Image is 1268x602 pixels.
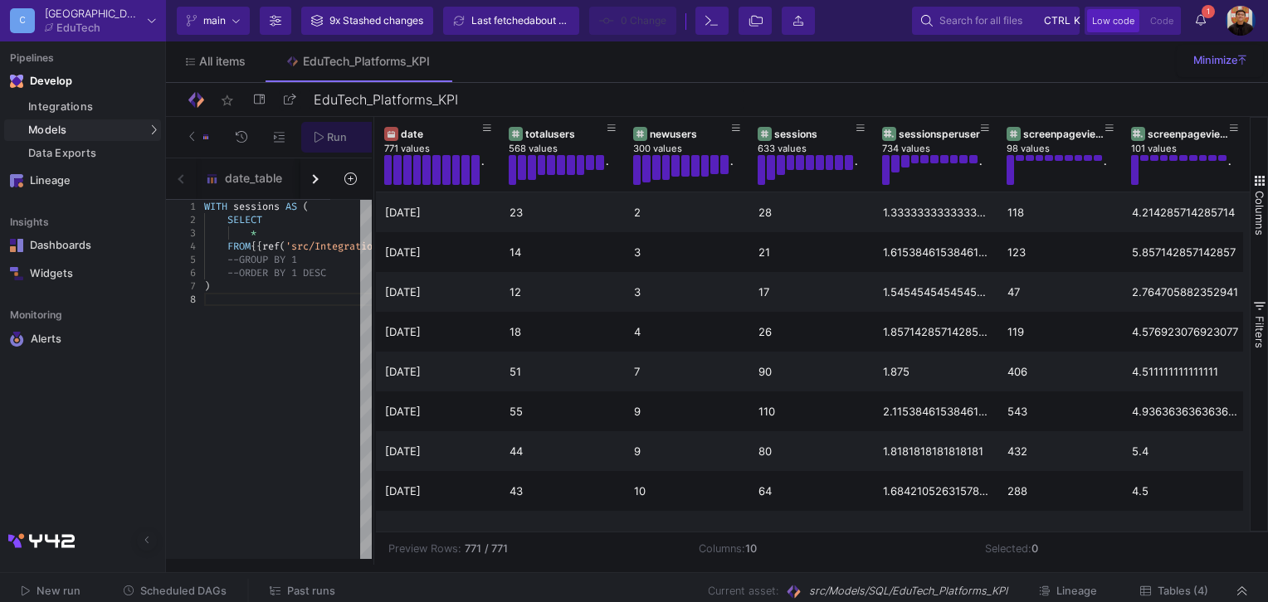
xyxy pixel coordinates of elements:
[28,100,157,114] div: Integrations
[758,193,865,232] div: 28
[1132,432,1238,471] div: 5.4
[10,75,23,88] img: Navigation icon
[285,200,297,213] span: AS
[4,96,161,118] a: Integrations
[1132,193,1238,232] div: 4.214285714285714
[204,200,227,213] span: WITH
[855,155,857,185] div: .
[758,313,865,352] div: 26
[1039,11,1070,31] button: ctrlk
[634,193,740,232] div: 2
[1186,7,1216,35] button: 1
[939,8,1022,33] span: Search for all files
[634,512,740,551] div: 11
[883,512,989,551] div: 1.7843137254901962
[634,233,740,272] div: 3
[883,233,989,272] div: 1.6153846153846154
[485,541,508,556] b: / 771
[206,172,285,185] div: date_table
[758,233,865,272] div: 21
[883,193,989,232] div: 1.3333333333333333
[1007,193,1114,232] div: 118
[4,232,161,259] a: Navigation iconDashboards
[883,392,989,431] div: 2.1153846153846154
[31,332,139,347] div: Alerts
[1007,352,1114,391] div: 406
[1131,143,1256,155] div: 101 values
[1087,9,1139,32] button: Low code
[385,313,491,352] div: [DATE]
[758,392,865,431] div: 110
[385,193,491,232] div: [DATE]
[4,167,161,194] a: Navigation iconLineage
[1132,352,1238,391] div: 4.511111111111111
[10,332,24,347] img: Navigation icon
[1132,273,1238,312] div: 2.764705882352941
[285,240,576,253] span: 'src/Integrations/Teach_Cambridge_GA4/website_over
[401,128,483,140] div: date
[1253,316,1266,348] span: Filters
[686,532,972,565] td: Columns:
[1132,392,1238,431] div: 4.9363636363636365
[979,155,982,185] div: .
[1150,15,1173,27] span: Code
[204,279,210,293] span: )
[745,542,757,555] b: 10
[28,147,157,160] div: Data Exports
[1158,585,1208,597] span: Tables (4)
[1228,155,1231,185] div: .
[1031,542,1038,555] b: 0
[166,253,196,266] div: 5
[166,266,196,279] div: 6
[166,226,196,240] div: 3
[883,313,989,352] div: 1.8571428571428572
[510,512,616,551] div: 53
[1007,273,1114,312] div: 47
[217,90,237,110] mat-icon: star_border
[385,233,491,272] div: [DATE]
[1226,6,1256,36] img: bg52tvgs8dxfpOhHYAd0g09LCcAxm85PnUXHwHyc.png
[1148,128,1230,140] div: screenpageviewspersession
[634,273,740,312] div: 3
[1007,392,1114,431] div: 543
[227,266,326,279] span: --ORDER BY 1 DESC
[1007,313,1114,352] div: 119
[1007,472,1114,511] div: 288
[1044,11,1070,31] span: ctrl
[510,392,616,431] div: 55
[385,512,491,551] div: [DATE]
[37,585,80,597] span: New run
[510,472,616,511] div: 43
[1007,432,1114,471] div: 432
[633,143,758,155] div: 300 values
[1104,155,1106,185] div: .
[510,233,616,272] div: 14
[4,260,161,287] a: Navigation iconWidgets
[251,240,262,253] span: {{
[176,122,222,153] button: SQL-Model type child icon
[30,75,55,88] div: Develop
[510,193,616,232] div: 23
[758,352,865,391] div: 90
[385,352,491,391] div: [DATE]
[166,200,196,213] div: 1
[204,293,205,294] textarea: Editor content;Press Alt+F1 for Accessibility Options.
[443,7,579,35] button: Last fetchedabout 9 hours ago
[303,200,309,213] span: (
[1007,143,1131,155] div: 98 values
[10,239,23,252] img: Navigation icon
[227,240,251,253] span: FROM
[285,55,300,69] img: Tab icon
[1023,128,1105,140] div: screenpageviews
[912,7,1080,35] button: Search for all filesctrlk
[899,128,981,140] div: sessionsperuser
[634,472,740,511] div: 10
[199,55,246,68] span: All items
[481,155,484,185] div: .
[634,432,740,471] div: 9
[883,273,989,312] div: 1.5454545454545454
[227,213,262,226] span: SELECT
[385,432,491,471] div: [DATE]
[883,472,989,511] div: 1.6842105263157894
[758,143,882,155] div: 633 values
